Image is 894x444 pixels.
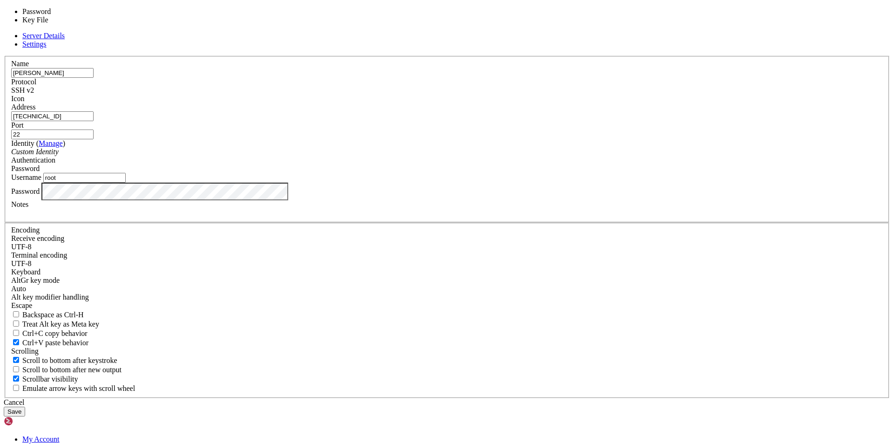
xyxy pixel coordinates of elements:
label: Keyboard [11,268,41,276]
i: Custom Identity [11,148,59,156]
div: UTF-8 [11,260,883,268]
label: Address [11,103,35,111]
input: Scrollbar visibility [13,376,19,382]
input: Backspace as Ctrl-H [13,311,19,317]
div: SSH v2 [11,86,883,95]
div: Password [11,164,883,173]
label: Username [11,173,41,181]
label: When using the alternative screen buffer, and DECCKM (Application Cursor Keys) is active, mouse w... [11,384,135,392]
label: Controls how the Alt key is handled. Escape: Send an ESC prefix. 8-Bit: Add 128 to the typed char... [11,293,89,301]
label: Ctrl-C copies if true, send ^C to host if false. Ctrl-Shift-C sends ^C to host if true, copies if... [11,329,88,337]
label: Icon [11,95,24,102]
img: Shellngn [4,417,57,426]
input: Treat Alt key as Meta key [13,321,19,327]
span: Scroll to bottom after keystroke [22,356,117,364]
li: Password [22,7,100,16]
label: Port [11,121,24,129]
span: Ctrl+C copy behavior [22,329,88,337]
input: Scroll to bottom after keystroke [13,357,19,363]
span: Password [11,164,40,172]
input: Ctrl+V paste behavior [13,339,19,345]
div: Escape [11,301,883,310]
input: Port Number [11,130,94,139]
a: Manage [39,139,63,147]
span: Escape [11,301,32,309]
label: Scrolling [11,347,39,355]
input: Emulate arrow keys with scroll wheel [13,385,19,391]
span: Scrollbar visibility [22,375,78,383]
label: Set the expected encoding for data received from the host. If the encodings do not match, visual ... [11,276,60,284]
a: Settings [22,40,47,48]
span: Emulate arrow keys with scroll wheel [22,384,135,392]
span: Scroll to bottom after new output [22,366,122,374]
label: Scroll to bottom after new output. [11,366,122,374]
input: Ctrl+C copy behavior [13,330,19,336]
label: Identity [11,139,65,147]
input: Host Name or IP [11,111,94,121]
label: Encoding [11,226,40,234]
input: Login Username [43,173,126,183]
label: The vertical scrollbar mode. [11,375,78,383]
label: Whether the Alt key acts as a Meta key or as a distinct Alt key. [11,320,99,328]
input: Server Name [11,68,94,78]
label: Set the expected encoding for data received from the host. If the encodings do not match, visual ... [11,234,64,242]
a: Server Details [22,32,65,40]
label: Ctrl+V pastes if true, sends ^V to host if false. Ctrl+Shift+V sends ^V to host if true, pastes i... [11,339,88,347]
div: UTF-8 [11,243,883,251]
input: Scroll to bottom after new output [13,366,19,372]
span: UTF-8 [11,260,32,267]
div: (0, 1) [4,12,7,20]
span: UTF-8 [11,243,32,251]
label: If true, the backspace should send BS ('\x08', aka ^H). Otherwise the backspace key should send '... [11,311,84,319]
div: Auto [11,285,883,293]
span: SSH v2 [11,86,34,94]
span: Backspace as Ctrl-H [22,311,84,319]
div: Custom Identity [11,148,883,156]
button: Save [4,407,25,417]
label: Authentication [11,156,55,164]
label: The default terminal encoding. ISO-2022 enables character map translations (like graphics maps). ... [11,251,67,259]
x-row: Connecting [TECHNICAL_ID]... [4,4,773,12]
a: My Account [22,435,60,443]
span: Treat Alt key as Meta key [22,320,99,328]
label: Whether to scroll to the bottom on any keystroke. [11,356,117,364]
label: Notes [11,200,28,208]
span: ( ) [36,139,65,147]
span: Auto [11,285,26,293]
div: Cancel [4,398,890,407]
li: Key File [22,16,100,24]
label: Protocol [11,78,36,86]
label: Password [11,187,40,195]
label: Name [11,60,29,68]
span: Ctrl+V paste behavior [22,339,88,347]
